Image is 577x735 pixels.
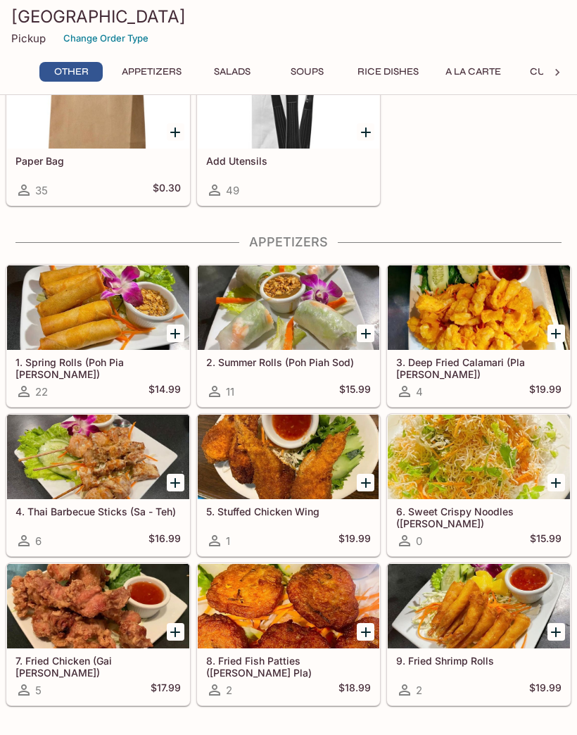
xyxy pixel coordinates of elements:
h5: 3. Deep Fried Calamari (Pla [PERSON_NAME]) [396,356,562,379]
button: Add 4. Thai Barbecue Sticks (Sa - Teh) [167,474,184,491]
h5: 1. Spring Rolls (Poh Pia [PERSON_NAME]) [15,356,181,379]
button: Add 7. Fried Chicken (Gai Tod) [167,623,184,641]
button: Other [39,62,103,82]
a: Paper Bag35$0.30 [6,63,190,206]
h5: $19.99 [529,383,562,400]
span: 35 [35,184,48,197]
span: 49 [226,184,239,197]
button: Rice Dishes [350,62,426,82]
span: 4 [416,385,423,398]
h5: $18.99 [338,681,371,698]
h5: 2. Summer Rolls (Poh Piah Sod) [206,356,372,368]
div: 6. Sweet Crispy Noodles (Mee Krob) [388,415,570,499]
a: 2. Summer Rolls (Poh Piah Sod)11$15.99 [197,265,381,407]
h5: $17.99 [151,681,181,698]
h5: 6. Sweet Crispy Noodles ([PERSON_NAME]) [396,505,562,529]
span: 2 [416,684,422,697]
a: 1. Spring Rolls (Poh Pia [PERSON_NAME])22$14.99 [6,265,190,407]
h5: 4. Thai Barbecue Sticks (Sa - Teh) [15,505,181,517]
span: 5 [35,684,42,697]
a: 9. Fried Shrimp Rolls2$19.99 [387,563,571,705]
span: 11 [226,385,234,398]
button: Soups [275,62,338,82]
a: 4. Thai Barbecue Sticks (Sa - Teh)6$16.99 [6,414,190,556]
div: 7. Fried Chicken (Gai Tod) [7,564,189,648]
span: 22 [35,385,48,398]
div: 2. Summer Rolls (Poh Piah Sod) [198,265,380,350]
a: 6. Sweet Crispy Noodles ([PERSON_NAME])0$15.99 [387,414,571,556]
div: 8. Fried Fish Patties (Tod Mun Pla) [198,564,380,648]
button: Add 1. Spring Rolls (Poh Pia Tod) [167,325,184,342]
a: 8. Fried Fish Patties ([PERSON_NAME] Pla)2$18.99 [197,563,381,705]
h4: Appetizers [6,234,571,250]
div: 9. Fried Shrimp Rolls [388,564,570,648]
button: Add 8. Fried Fish Patties (Tod Mun Pla) [357,623,374,641]
button: Change Order Type [57,27,155,49]
span: 0 [416,534,422,548]
p: Pickup [11,32,46,45]
h5: $15.99 [530,532,562,549]
a: 7. Fried Chicken (Gai [PERSON_NAME])5$17.99 [6,563,190,705]
a: 5. Stuffed Chicken Wing1$19.99 [197,414,381,556]
button: Add 6. Sweet Crispy Noodles (Mee Krob) [547,474,565,491]
button: Salads [201,62,264,82]
h5: $19.99 [338,532,371,549]
span: 1 [226,534,230,548]
button: Add 3. Deep Fried Calamari (Pla Meuk Tod) [547,325,565,342]
button: Appetizers [114,62,189,82]
h5: $14.99 [148,383,181,400]
button: Add Add Utensils [357,123,374,141]
h5: 8. Fried Fish Patties ([PERSON_NAME] Pla) [206,655,372,678]
h5: Paper Bag [15,155,181,167]
h5: $15.99 [339,383,371,400]
h5: $19.99 [529,681,562,698]
div: 4. Thai Barbecue Sticks (Sa - Teh) [7,415,189,499]
button: A La Carte [438,62,509,82]
span: 6 [35,534,42,548]
div: Paper Bag [7,64,189,149]
a: 3. Deep Fried Calamari (Pla [PERSON_NAME])4$19.99 [387,265,571,407]
h5: $0.30 [153,182,181,199]
button: Add 5. Stuffed Chicken Wing [357,474,374,491]
button: Add 9. Fried Shrimp Rolls [547,623,565,641]
h5: 9. Fried Shrimp Rolls [396,655,562,667]
h5: 5. Stuffed Chicken Wing [206,505,372,517]
h5: 7. Fried Chicken (Gai [PERSON_NAME]) [15,655,181,678]
button: Add 2. Summer Rolls (Poh Piah Sod) [357,325,374,342]
a: Add Utensils49 [197,63,381,206]
div: 1. Spring Rolls (Poh Pia Tod) [7,265,189,350]
h3: [GEOGRAPHIC_DATA] [11,6,566,27]
span: 2 [226,684,232,697]
h5: Add Utensils [206,155,372,167]
button: Add Paper Bag [167,123,184,141]
div: Add Utensils [198,64,380,149]
div: 3. Deep Fried Calamari (Pla Meuk Tod) [388,265,570,350]
h5: $16.99 [148,532,181,549]
div: 5. Stuffed Chicken Wing [198,415,380,499]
